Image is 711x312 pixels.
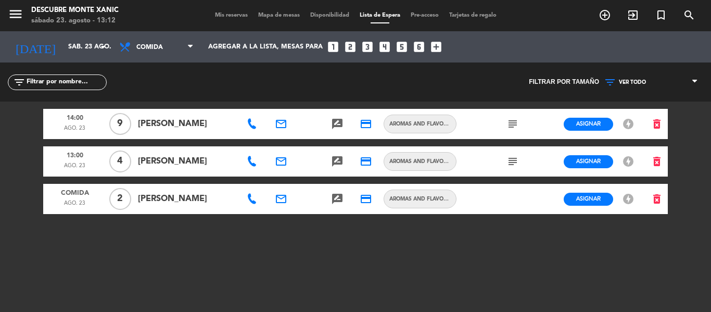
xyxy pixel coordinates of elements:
span: ago. 23 [47,124,103,138]
span: Comida [136,38,186,57]
span: Asignar [576,157,601,165]
span: Disponibilidad [305,13,354,18]
i: filter_list [13,76,26,89]
i: exit_to_app [627,9,639,21]
i: email [275,193,287,205]
span: [PERSON_NAME] [138,192,235,206]
i: looks_6 [412,40,426,54]
span: Comida [47,186,103,199]
i: looks_one [326,40,340,54]
span: ago. 23 [47,161,103,175]
button: offline_bolt [619,192,638,206]
button: delete_forever [646,190,668,208]
i: rate_review [331,155,344,168]
i: search [683,9,695,21]
button: Asignar [564,118,613,131]
i: looks_5 [395,40,409,54]
span: Filtrar por tamaño [529,77,599,88]
span: ago. 23 [47,199,103,213]
span: [PERSON_NAME] [138,155,235,168]
i: looks_two [344,40,357,54]
span: Asignar [576,120,601,128]
i: turned_in_not [655,9,667,21]
i: rate_review [331,118,344,130]
i: menu [8,6,23,22]
span: Lista de Espera [354,13,405,18]
button: offline_bolt [619,117,638,131]
span: 4 [109,151,131,172]
i: offline_bolt [622,193,634,205]
span: Asignar [576,195,601,203]
i: arrow_drop_down [97,41,109,53]
button: delete_forever [646,115,668,133]
span: Aromas and Flavors [PERSON_NAME] [384,195,456,203]
i: offline_bolt [622,155,634,168]
i: subject [506,118,519,130]
span: VER TODO [619,79,646,85]
i: delete_forever [651,193,663,205]
button: delete_forever [646,153,668,171]
i: email [275,155,287,168]
span: 14:00 [47,111,103,124]
i: email [275,118,287,130]
span: 13:00 [47,148,103,162]
i: looks_4 [378,40,391,54]
span: Tarjetas de regalo [444,13,502,18]
span: 9 [109,113,131,135]
span: Aromas and Flavors [PERSON_NAME] [384,120,456,128]
i: credit_card [360,155,372,168]
span: 2 [109,188,131,210]
i: offline_bolt [622,118,634,130]
span: [PERSON_NAME] [138,117,235,131]
input: Filtrar por nombre... [26,77,106,88]
button: offline_bolt [619,155,638,168]
span: Mapa de mesas [253,13,305,18]
i: credit_card [360,193,372,205]
div: Descubre Monte Xanic [31,5,119,16]
div: sábado 23. agosto - 13:12 [31,16,119,26]
i: looks_3 [361,40,374,54]
i: rate_review [331,193,344,205]
i: subject [506,155,519,168]
button: menu [8,6,23,26]
span: Mis reservas [210,13,253,18]
i: add_circle_outline [599,9,611,21]
span: Aromas and Flavors [PERSON_NAME] [384,157,456,166]
i: [DATE] [8,35,63,58]
span: Pre-acceso [405,13,444,18]
button: Asignar [564,155,613,168]
button: Asignar [564,193,613,206]
i: credit_card [360,118,372,130]
i: delete_forever [651,118,663,130]
span: Agregar a la lista, mesas para [208,43,323,51]
i: delete_forever [651,155,663,168]
i: add_box [429,40,443,54]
